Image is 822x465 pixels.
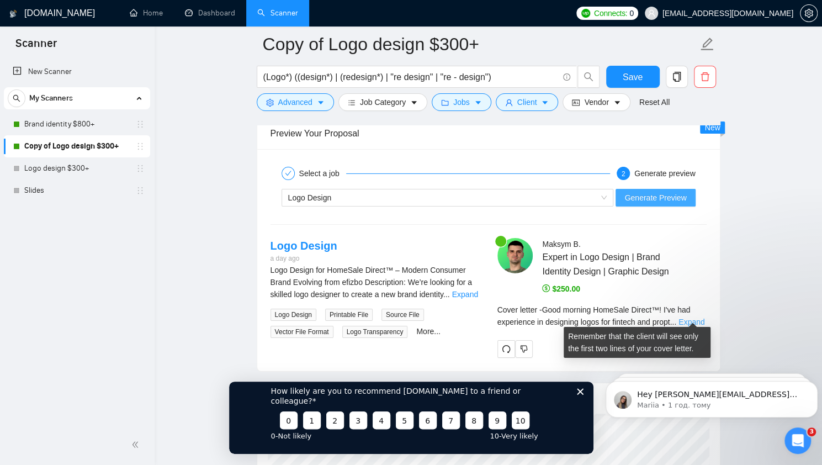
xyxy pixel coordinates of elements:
span: 3 [807,427,816,436]
button: folderJobscaret-down [432,93,491,111]
span: Hey [PERSON_NAME][EMAIL_ADDRESS][DOMAIN_NAME], Looks like your Upwork agency [PERSON_NAME] - Bran... [36,32,201,162]
img: logo [9,5,17,23]
span: holder [136,186,145,195]
span: Expert in Logo Design | Brand Identity Design | Graphic Design [542,250,673,278]
span: dislike [520,345,528,353]
span: caret-down [410,98,418,107]
span: user [505,98,513,107]
div: Generate preview [634,167,696,180]
span: Logo Transparency [342,326,408,338]
button: userClientcaret-down [496,93,559,111]
span: bars [348,98,356,107]
a: Slides [24,179,129,202]
a: More... [416,327,441,336]
span: user [648,9,655,17]
div: a day ago [271,253,337,264]
span: Save [623,70,643,84]
button: Save [606,66,660,88]
a: setting [800,9,818,18]
button: idcardVendorcaret-down [563,93,630,111]
span: search [578,72,599,82]
button: redo [497,340,515,358]
span: Printable File [325,309,373,321]
div: Remember that the client will see only the first two lines of your cover letter. [497,304,707,328]
span: Vector File Format [271,326,333,338]
span: check [285,170,291,177]
p: Message from Mariia, sent 1 год. тому [36,43,203,52]
div: Remember that the client will see only the first two lines of your cover letter. [564,327,710,358]
span: double-left [131,439,142,450]
span: Logo Design [288,193,332,202]
button: barsJob Categorycaret-down [338,93,427,111]
span: folder [441,98,449,107]
span: Maksym B . [542,240,580,249]
input: Scanner name... [263,30,698,58]
a: Expand [678,318,704,326]
span: Logo Design for HomeSale Direct™ – Modern Consumer Brand Evolving from efizbo Description: We’re ... [271,266,472,299]
span: edit [700,37,714,51]
span: copy [666,72,687,82]
button: Generate Preview [616,189,695,207]
img: c1yHspI6BOUc8WFbnbQzbShPLc9nYdaS3D_VqbJxuBYJ48dzvV4F3jy0StxQEpPl3M [497,238,533,273]
li: New Scanner [4,61,150,83]
span: setting [800,9,817,18]
button: setting [800,4,818,22]
span: 0 [629,7,634,19]
iframe: Intercom live chat [784,427,811,454]
span: idcard [572,98,580,107]
button: settingAdvancedcaret-down [257,93,334,111]
span: Logo Design [271,309,316,321]
span: Generate Preview [624,192,686,204]
span: Cover letter - Good morning HomeSale Direct™! I've had experience in designing logos for fintech ... [497,305,691,326]
iframe: Опитування компанії GigRadar.io [229,382,593,454]
div: Preview Your Proposal [271,118,707,149]
a: searchScanner [257,8,298,18]
a: Logo design $300+ [24,157,129,179]
a: homeHome [130,8,163,18]
li: My Scanners [4,87,150,202]
span: Client [517,96,537,108]
a: Brand identity $800+ [24,113,129,135]
span: $250.00 [542,284,580,293]
input: Search Freelance Jobs... [263,70,558,84]
span: caret-down [474,98,482,107]
span: Vendor [584,96,608,108]
span: Source File [381,309,424,321]
a: New Scanner [13,61,141,83]
span: 2 [622,170,625,178]
button: delete [694,66,716,88]
span: Job Category [360,96,406,108]
button: search [8,89,25,107]
button: dislike [515,340,533,358]
div: Select a job [299,167,346,180]
span: caret-down [317,98,325,107]
span: Scanner [7,35,66,59]
span: Advanced [278,96,312,108]
span: search [8,94,25,102]
button: copy [666,66,688,88]
span: holder [136,120,145,129]
span: caret-down [541,98,549,107]
span: caret-down [613,98,621,107]
a: Reset All [639,96,670,108]
a: Copy of Logo design $300+ [24,135,129,157]
span: setting [266,98,274,107]
span: info-circle [563,73,570,81]
span: New [704,123,720,132]
a: Expand [452,290,478,299]
span: holder [136,142,145,151]
a: Logo Design [271,240,337,252]
span: Jobs [453,96,470,108]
